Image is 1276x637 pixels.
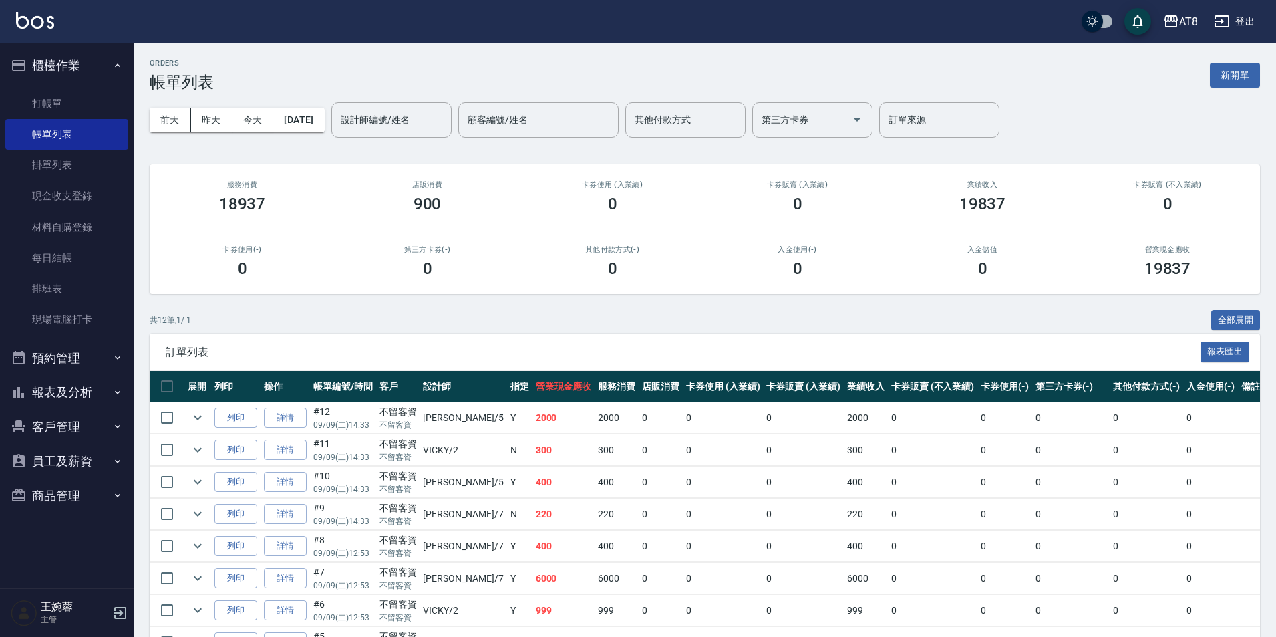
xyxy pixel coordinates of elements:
th: 卡券販賣 (不入業績) [888,371,977,402]
td: #8 [310,531,376,562]
td: 0 [1183,499,1238,530]
td: 0 [683,402,764,434]
div: 不留客資 [379,405,417,419]
td: 0 [1183,467,1238,498]
td: 2000 [595,402,639,434]
th: 卡券使用(-) [977,371,1032,402]
h3: 0 [793,259,802,278]
p: 09/09 (二) 12:53 [313,612,373,624]
td: 0 [1110,531,1183,562]
td: 0 [1110,402,1183,434]
button: 列印 [214,568,257,589]
td: 0 [977,595,1032,626]
td: #9 [310,499,376,530]
button: AT8 [1158,8,1203,35]
td: Y [507,467,532,498]
div: 不留客資 [379,598,417,612]
td: N [507,434,532,466]
td: 0 [1032,402,1110,434]
h2: 入金儲值 [906,245,1059,254]
td: 400 [595,531,639,562]
td: 999 [595,595,639,626]
p: 09/09 (二) 12:53 [313,580,373,592]
a: 打帳單 [5,88,128,119]
h2: 卡券販賣 (入業績) [721,180,874,189]
button: 預約管理 [5,341,128,376]
td: 0 [763,402,844,434]
td: 0 [977,531,1032,562]
td: 0 [1183,402,1238,434]
button: 商品管理 [5,479,128,513]
button: 登出 [1209,9,1260,34]
a: 帳單列表 [5,119,128,150]
h3: 0 [608,195,617,213]
button: 報表及分析 [5,375,128,410]
td: Y [507,563,532,594]
td: 0 [1110,467,1183,498]
td: 0 [639,499,683,530]
th: 列印 [211,371,261,402]
button: 列印 [214,472,257,493]
button: expand row [188,568,208,588]
td: 0 [763,467,844,498]
td: 220 [844,499,888,530]
h3: 0 [608,259,617,278]
td: 0 [977,402,1032,434]
button: 新開單 [1210,63,1260,88]
div: 不留客資 [379,437,417,451]
td: 0 [639,467,683,498]
td: Y [507,531,532,562]
p: 09/09 (二) 14:33 [313,451,373,463]
p: 09/09 (二) 14:33 [313,515,373,527]
td: 0 [888,402,977,434]
td: [PERSON_NAME] /5 [420,402,506,434]
td: 0 [683,499,764,530]
th: 操作 [261,371,310,402]
button: 列印 [214,440,257,461]
h3: 0 [1163,195,1172,213]
td: 0 [1183,563,1238,594]
h3: 0 [423,259,432,278]
td: N [507,499,532,530]
td: 300 [844,434,888,466]
button: expand row [188,600,208,620]
td: 300 [595,434,639,466]
div: 不留客資 [379,565,417,580]
td: 0 [1110,499,1183,530]
p: 09/09 (二) 14:33 [313,483,373,495]
td: [PERSON_NAME] /7 [420,531,506,562]
td: 0 [639,563,683,594]
td: 0 [977,434,1032,466]
th: 入金使用(-) [1183,371,1238,402]
button: 客戶管理 [5,410,128,444]
th: 營業現金應收 [532,371,595,402]
th: 客戶 [376,371,420,402]
td: 2000 [844,402,888,434]
td: 0 [888,499,977,530]
a: 現金收支登錄 [5,180,128,211]
h3: 0 [978,259,987,278]
th: 卡券販賣 (入業績) [763,371,844,402]
p: 09/09 (二) 12:53 [313,547,373,559]
td: 0 [1183,595,1238,626]
button: 前天 [150,108,191,132]
th: 備註 [1238,371,1263,402]
a: 詳情 [264,504,307,525]
button: Open [846,109,868,130]
td: 6000 [595,563,639,594]
td: 220 [532,499,595,530]
a: 新開單 [1210,68,1260,81]
td: [PERSON_NAME] /7 [420,563,506,594]
td: 2000 [532,402,595,434]
td: 0 [763,595,844,626]
td: 0 [639,402,683,434]
td: 400 [844,467,888,498]
th: 展開 [184,371,211,402]
button: expand row [188,536,208,556]
a: 報表匯出 [1201,345,1250,358]
button: 列印 [214,408,257,428]
p: 09/09 (二) 14:33 [313,419,373,431]
span: 訂單列表 [166,346,1201,359]
td: 0 [1110,434,1183,466]
h2: 卡券販賣 (不入業績) [1091,180,1244,189]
